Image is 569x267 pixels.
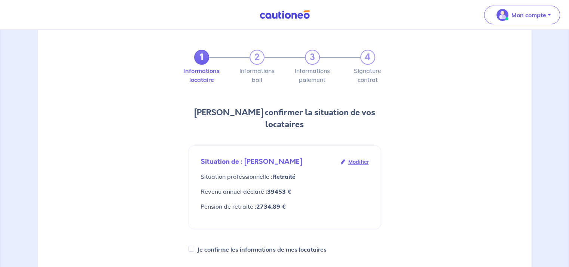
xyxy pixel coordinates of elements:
[194,68,209,83] label: Informations locataire
[201,202,369,211] div: retirementPensionMonthlyIncome
[201,172,369,181] p: Situation professionnelle :
[256,203,286,210] strong: 2734.89 €
[257,10,313,19] img: Cautioneo
[305,68,320,83] label: Informations paiement
[267,188,291,195] strong: 39453 €
[201,187,369,196] div: referenceTaxIncome
[201,202,369,211] p: Pension de retraite :
[197,244,327,255] label: Je confirme les informations de mes locataires
[250,68,264,83] label: Informations bail
[341,158,369,166] a: Modifier
[188,107,381,131] h2: [PERSON_NAME] confirmer la situation de vos locataires
[194,50,209,65] a: 1
[272,173,296,180] strong: Retraité
[348,158,369,166] span: Modifier
[484,6,560,24] button: illu_account_valid_menu.svgMon compte
[201,187,369,196] p: Revenu annuel déclaré :
[201,158,369,166] div: Situation de : [PERSON_NAME]
[360,68,375,83] label: Signature contrat
[511,10,546,19] p: Mon compte
[496,9,508,21] img: illu_account_valid_menu.svg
